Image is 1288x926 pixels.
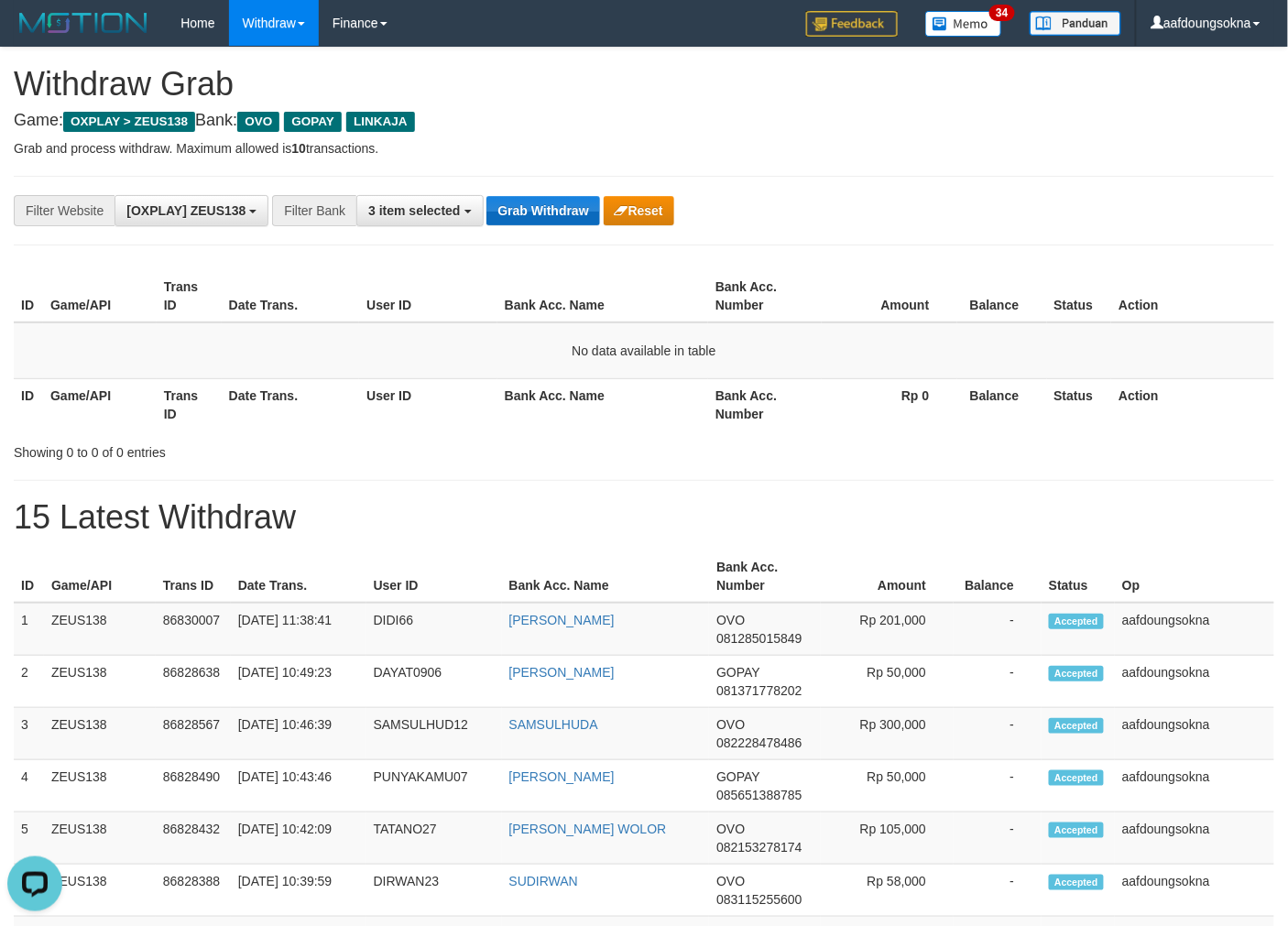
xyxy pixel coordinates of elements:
[231,656,366,708] td: [DATE] 10:49:23
[356,195,483,226] button: 3 item selected
[237,112,279,132] span: OVO
[821,603,954,656] td: Rp 201,000
[14,378,43,430] th: ID
[44,603,156,656] td: ZEUS138
[716,683,802,698] span: Copy 081371778202 to clipboard
[366,708,502,760] td: SAMSULHUD12
[14,708,44,760] td: 3
[502,550,710,603] th: Bank Acc. Name
[486,196,599,225] button: Grab Withdraw
[925,11,1002,37] img: Button%20Memo.svg
[954,760,1042,812] td: -
[14,603,44,656] td: 1
[44,812,156,865] td: ZEUS138
[716,613,745,627] span: OVO
[954,865,1042,917] td: -
[1115,812,1274,865] td: aafdoungsokna
[156,865,231,917] td: 86828388
[716,788,802,802] span: Copy 085651388785 to clipboard
[806,11,898,37] img: Feedback.jpg
[1030,11,1121,36] img: panduan.png
[366,812,502,865] td: TATANO27
[14,812,44,865] td: 5
[716,631,802,646] span: Copy 081285015849 to clipboard
[1042,550,1115,603] th: Status
[1115,708,1274,760] td: aafdoungsokna
[43,270,157,322] th: Game/API
[1115,865,1274,917] td: aafdoungsokna
[43,378,157,430] th: Game/API
[359,270,497,322] th: User ID
[509,613,615,627] a: [PERSON_NAME]
[716,892,802,907] span: Copy 083115255600 to clipboard
[1049,666,1104,681] span: Accepted
[497,378,708,430] th: Bank Acc. Name
[115,195,268,226] button: [OXPLAY] ZEUS138
[1047,270,1112,322] th: Status
[231,708,366,760] td: [DATE] 10:46:39
[716,665,759,680] span: GOPAY
[366,760,502,812] td: PUNYAKAMU07
[822,270,957,322] th: Amount
[821,812,954,865] td: Rp 105,000
[126,203,246,218] span: [OXPLAY] ZEUS138
[44,708,156,760] td: ZEUS138
[509,822,667,836] a: [PERSON_NAME] WOLOR
[1111,378,1274,430] th: Action
[1049,875,1104,890] span: Accepted
[821,865,954,917] td: Rp 58,000
[231,603,366,656] td: [DATE] 11:38:41
[156,550,231,603] th: Trans ID
[156,603,231,656] td: 86830007
[716,717,745,732] span: OVO
[222,378,360,430] th: Date Trans.
[14,270,43,322] th: ID
[366,550,502,603] th: User ID
[44,865,156,917] td: ZEUS138
[497,270,708,322] th: Bank Acc. Name
[14,112,1274,130] h4: Game: Bank:
[231,812,366,865] td: [DATE] 10:42:09
[14,550,44,603] th: ID
[509,665,615,680] a: [PERSON_NAME]
[716,840,802,855] span: Copy 082153278174 to clipboard
[231,550,366,603] th: Date Trans.
[821,708,954,760] td: Rp 300,000
[14,656,44,708] td: 2
[708,378,822,430] th: Bank Acc. Number
[156,708,231,760] td: 86828567
[954,708,1042,760] td: -
[509,769,615,784] a: [PERSON_NAME]
[156,656,231,708] td: 86828638
[1115,550,1274,603] th: Op
[14,139,1274,158] p: Grab and process withdraw. Maximum allowed is transactions.
[708,270,822,322] th: Bank Acc. Number
[366,656,502,708] td: DAYAT0906
[272,195,356,226] div: Filter Bank
[709,550,821,603] th: Bank Acc. Number
[156,812,231,865] td: 86828432
[14,9,153,37] img: MOTION_logo.png
[222,270,360,322] th: Date Trans.
[954,812,1042,865] td: -
[1115,603,1274,656] td: aafdoungsokna
[14,66,1274,103] h1: Withdraw Grab
[716,735,802,750] span: Copy 082228478486 to clipboard
[954,603,1042,656] td: -
[957,270,1047,322] th: Balance
[14,436,523,462] div: Showing 0 to 0 of 0 entries
[716,822,745,836] span: OVO
[716,769,759,784] span: GOPAY
[604,196,674,225] button: Reset
[346,112,415,132] span: LINKAJA
[156,760,231,812] td: 86828490
[157,270,222,322] th: Trans ID
[509,874,578,888] a: SUDIRWAN
[44,760,156,812] td: ZEUS138
[954,656,1042,708] td: -
[954,550,1042,603] th: Balance
[231,865,366,917] td: [DATE] 10:39:59
[821,550,954,603] th: Amount
[821,656,954,708] td: Rp 50,000
[14,760,44,812] td: 4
